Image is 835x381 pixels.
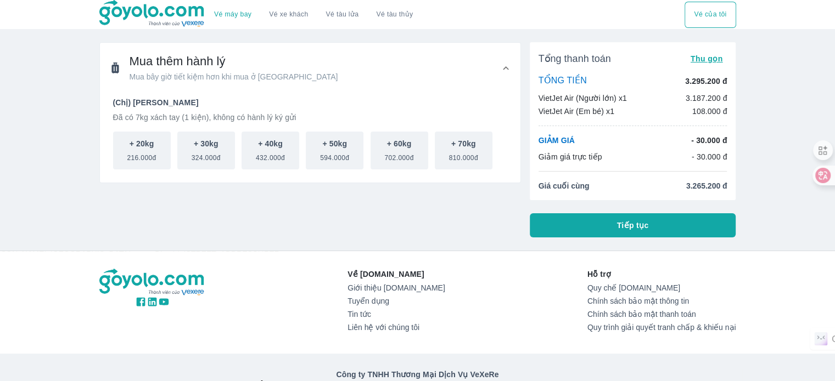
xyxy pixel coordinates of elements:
span: 594.000đ [320,149,349,162]
p: + 30kg [194,138,218,149]
button: Thu gọn [686,51,727,66]
div: choose transportation mode [685,2,736,28]
p: + 70kg [451,138,476,149]
span: Tổng thanh toán [539,52,611,65]
p: GIẢM GIÁ [539,135,575,146]
button: + 40kg432.000đ [242,132,299,169]
span: 3.265.200 đ [686,180,727,191]
a: Giới thiệu [DOMAIN_NAME] [348,283,445,292]
button: + 70kg810.000đ [435,132,492,169]
p: Giảm giá trực tiếp [539,151,602,162]
p: VietJet Air (Em bé) x1 [539,106,614,117]
p: Về [DOMAIN_NAME] [348,269,445,280]
p: + 50kg [322,138,347,149]
p: TỔNG TIỀN [539,75,587,87]
span: Thu gọn [691,54,723,63]
span: 810.000đ [449,149,478,162]
a: Quy trình giải quyết tranh chấp & khiếu nại [587,323,736,332]
p: + 60kg [387,138,412,149]
button: + 30kg324.000đ [177,132,235,169]
span: Mua thêm hành lý [130,54,338,69]
a: Vé xe khách [269,10,308,19]
button: + 20kg216.000đ [113,132,171,169]
a: Chính sách bảo mật thông tin [587,297,736,305]
p: 108.000 đ [692,106,727,117]
p: - 30.000 đ [692,151,727,162]
p: VietJet Air (Người lớn) x1 [539,93,627,104]
span: 216.000đ [127,149,156,162]
p: Đã có 7kg xách tay (1 kiện), không có hành lý ký gửi [113,112,507,123]
div: choose transportation mode [205,2,422,28]
span: Tiếp tục [617,220,649,231]
button: Tiếp tục [530,213,736,237]
img: logo [99,269,206,296]
p: (Chị) [PERSON_NAME] [113,97,507,108]
a: Liên hệ với chúng tôi [348,323,445,332]
span: 432.000đ [256,149,285,162]
p: Hỗ trợ [587,269,736,280]
a: Vé tàu lửa [317,2,368,28]
span: Giá cuối cùng [539,180,590,191]
button: Vé tàu thủy [367,2,422,28]
button: Vé của tôi [685,2,736,28]
p: Công ty TNHH Thương Mại Dịch Vụ VeXeRe [102,369,734,380]
p: + 20kg [130,138,154,149]
span: Mua bây giờ tiết kiệm hơn khi mua ở [GEOGRAPHIC_DATA] [130,71,338,82]
div: scrollable baggage options [113,132,507,169]
a: Chính sách bảo mật thanh toán [587,310,736,319]
div: Mua thêm hành lýMua bây giờ tiết kiệm hơn khi mua ở [GEOGRAPHIC_DATA] [100,43,520,93]
a: Tuyển dụng [348,297,445,305]
a: Vé máy bay [214,10,251,19]
p: 3.295.200 đ [685,76,727,87]
p: + 40kg [258,138,283,149]
button: + 50kg594.000đ [306,132,363,169]
div: Mua thêm hành lýMua bây giờ tiết kiệm hơn khi mua ở [GEOGRAPHIC_DATA] [100,93,520,183]
span: 702.000đ [384,149,413,162]
a: Quy chế [DOMAIN_NAME] [587,283,736,292]
p: - 30.000 đ [691,135,727,146]
a: Tin tức [348,310,445,319]
button: + 60kg702.000đ [371,132,428,169]
span: 324.000đ [192,149,221,162]
p: 3.187.200 đ [686,93,727,104]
